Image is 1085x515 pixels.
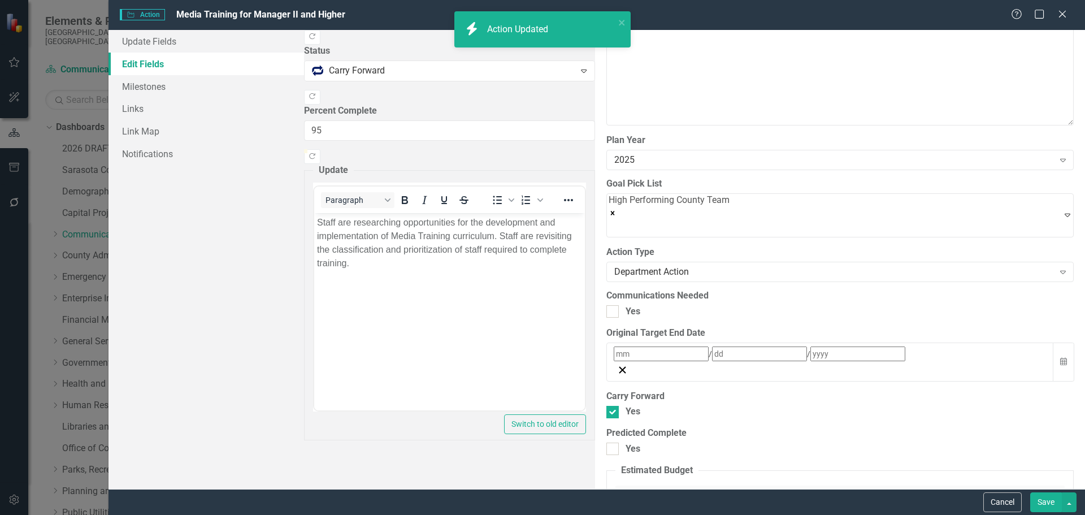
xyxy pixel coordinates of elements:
[609,194,730,207] div: High Performing County Team
[108,142,304,165] a: Notifications
[304,105,595,118] label: Percent Complete
[108,75,304,98] a: Milestones
[615,464,698,477] legend: Estimated Budget
[606,134,1074,147] label: Plan Year
[606,327,1074,340] div: Original Target End Date
[108,53,304,75] a: Edit Fields
[325,196,381,205] span: Paragraph
[807,349,810,358] span: /
[321,192,394,208] button: Block Paragraph
[108,30,304,53] a: Update Fields
[606,246,1074,259] label: Action Type
[435,192,454,208] button: Underline
[810,347,905,361] input: yyyy
[108,120,304,142] a: Link Map
[517,192,545,208] div: Numbered list
[454,192,474,208] button: Strikethrough
[614,266,1054,279] div: Department Action
[712,347,807,361] input: dd
[606,390,1074,403] label: Carry Forward
[304,45,595,58] label: Status
[120,9,165,20] span: Action
[606,289,1074,302] label: Communications Needed
[614,154,1054,167] div: 2025
[626,405,640,418] div: Yes
[709,349,712,358] span: /
[983,492,1022,512] button: Cancel
[314,213,585,410] iframe: Rich Text Area
[504,414,586,434] button: Switch to old editor
[395,192,414,208] button: Bold
[609,207,730,220] div: Remove High Performing County Team
[618,16,626,29] button: close
[415,192,434,208] button: Italic
[626,305,640,318] div: Yes
[176,9,345,20] span: Media Training for Manager II and Higher
[108,97,304,120] a: Links
[488,192,516,208] div: Bullet list
[1030,492,1062,512] button: Save
[606,178,1074,191] label: Goal Pick List
[626,443,640,456] div: Yes
[487,23,551,36] div: Action Updated
[559,192,578,208] button: Reveal or hide additional toolbar items
[606,427,1074,440] label: Predicted Complete
[313,164,354,177] legend: Update
[614,347,709,361] input: mm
